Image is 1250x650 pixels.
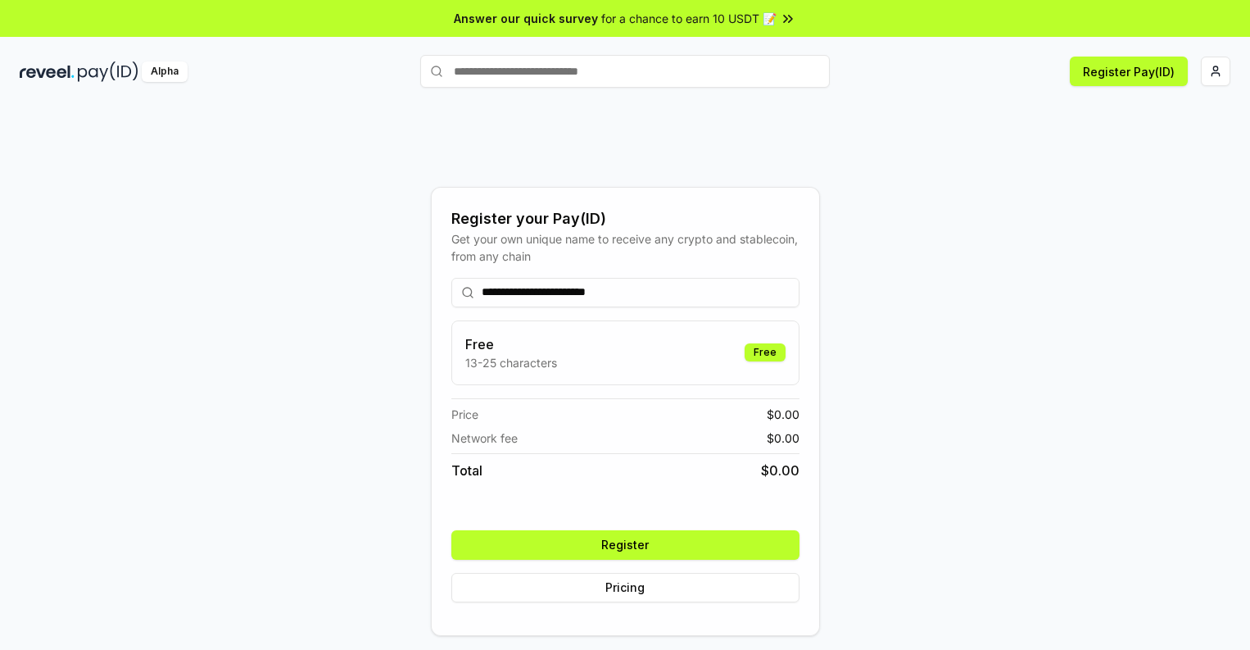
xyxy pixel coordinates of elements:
[761,461,799,480] span: $ 0.00
[465,354,557,371] p: 13-25 characters
[78,61,138,82] img: pay_id
[20,61,75,82] img: reveel_dark
[451,573,799,602] button: Pricing
[142,61,188,82] div: Alpha
[454,10,598,27] span: Answer our quick survey
[465,334,557,354] h3: Free
[601,10,777,27] span: for a chance to earn 10 USDT 📝
[767,430,799,447] span: $ 0.00
[767,406,799,423] span: $ 0.00
[451,430,518,447] span: Network fee
[1070,57,1188,86] button: Register Pay(ID)
[451,461,482,480] span: Total
[745,343,786,361] div: Free
[451,230,799,265] div: Get your own unique name to receive any crypto and stablecoin, from any chain
[451,406,478,423] span: Price
[451,530,799,560] button: Register
[451,207,799,230] div: Register your Pay(ID)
